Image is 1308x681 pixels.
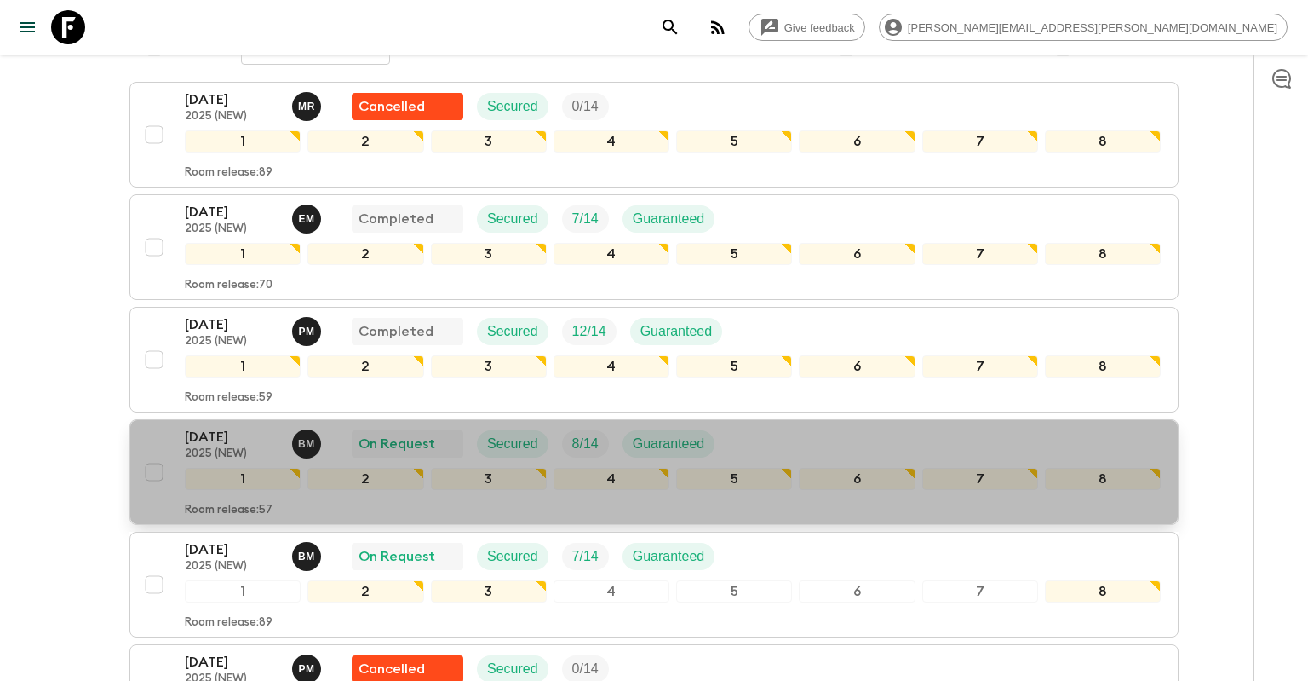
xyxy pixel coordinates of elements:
p: 2025 (NEW) [185,222,278,236]
p: Completed [359,321,433,342]
p: P M [298,662,314,676]
button: [DATE]2025 (NEW)Bruno MeloOn RequestSecuredTrip FillGuaranteed12345678Room release:57 [129,419,1179,525]
p: On Request [359,546,435,567]
p: Secured [487,659,538,679]
p: [DATE] [185,89,278,110]
p: Secured [487,209,538,229]
p: [DATE] [185,315,278,335]
div: 4 [554,243,669,265]
p: Secured [487,434,538,454]
span: Paula Medeiros [292,322,324,336]
button: search adventures [653,10,687,44]
button: [DATE]2025 (NEW)Paula MedeirosCompletedSecuredTrip FillGuaranteed12345678Room release:59 [129,307,1179,413]
div: Trip Fill [562,543,609,570]
div: 3 [431,355,547,378]
div: 5 [676,130,792,153]
p: Cancelled [359,96,425,117]
p: 2025 (NEW) [185,110,278,124]
span: Mario Rangel [292,97,324,111]
div: Trip Fill [562,205,609,233]
p: 7 / 14 [572,546,599,567]
div: 8 [1045,130,1161,153]
div: 7 [922,468,1038,490]
button: [DATE]2025 (NEW)Mario RangelFlash Pack cancellationSecuredTrip Fill12345678Room release:89 [129,82,1179,188]
p: Room release: 57 [185,504,272,517]
a: Give feedback [749,14,865,41]
p: [DATE] [185,202,278,222]
p: 12 / 14 [572,321,606,342]
div: 3 [431,468,547,490]
div: 5 [676,243,792,265]
p: Guaranteed [633,546,705,567]
div: 1 [185,355,301,378]
p: [DATE] [185,540,278,560]
p: [DATE] [185,652,278,672]
div: 7 [922,355,1038,378]
div: Trip Fill [562,430,609,458]
span: Bruno Melo [292,435,324,448]
div: Flash Pack cancellation [352,93,463,120]
div: 7 [922,130,1038,153]
button: [DATE]2025 (NEW)Eduardo MirandaCompletedSecuredTrip FillGuaranteed12345678Room release:70 [129,194,1179,300]
button: BM [292,430,324,459]
button: menu [10,10,44,44]
div: 2 [307,355,423,378]
p: Completed [359,209,433,229]
div: 7 [922,580,1038,603]
p: 8 / 14 [572,434,599,454]
div: 3 [431,580,547,603]
div: 8 [1045,468,1161,490]
div: Trip Fill [562,318,617,345]
p: Secured [487,321,538,342]
div: Secured [477,543,548,570]
div: 5 [676,580,792,603]
div: 4 [554,580,669,603]
div: 8 [1045,355,1161,378]
button: MR [292,92,324,121]
p: Secured [487,546,538,567]
div: 1 [185,468,301,490]
div: Secured [477,430,548,458]
div: 2 [307,243,423,265]
p: [DATE] [185,427,278,447]
div: Trip Fill [562,93,609,120]
div: 6 [799,580,915,603]
p: Cancelled [359,659,425,679]
div: Secured [477,318,548,345]
div: 4 [554,468,669,490]
p: Room release: 89 [185,616,272,630]
p: B M [298,437,315,451]
div: 6 [799,355,915,378]
div: 6 [799,468,915,490]
div: 5 [676,468,792,490]
div: Secured [477,93,548,120]
p: Secured [487,96,538,117]
p: 7 / 14 [572,209,599,229]
div: Secured [477,205,548,233]
div: 1 [185,580,301,603]
p: B M [298,550,315,563]
div: 6 [799,130,915,153]
div: 8 [1045,243,1161,265]
div: 2 [307,468,423,490]
div: 1 [185,130,301,153]
p: 0 / 14 [572,96,599,117]
p: Room release: 70 [185,279,272,292]
div: 3 [431,130,547,153]
p: Room release: 59 [185,391,272,405]
div: 1 [185,243,301,265]
span: Bruno Melo [292,547,324,561]
div: 3 [431,243,547,265]
p: 2025 (NEW) [185,447,278,461]
button: [DATE]2025 (NEW)Bruno MeloOn RequestSecuredTrip FillGuaranteed12345678Room release:89 [129,532,1179,638]
p: 0 / 14 [572,659,599,679]
span: Paula Medeiros [292,660,324,673]
button: BM [292,542,324,571]
span: Give feedback [775,21,864,34]
div: 2 [307,580,423,603]
div: 5 [676,355,792,378]
p: M R [298,100,315,113]
p: On Request [359,434,435,454]
span: Eduardo Miranda [292,210,324,223]
p: Room release: 89 [185,166,272,180]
